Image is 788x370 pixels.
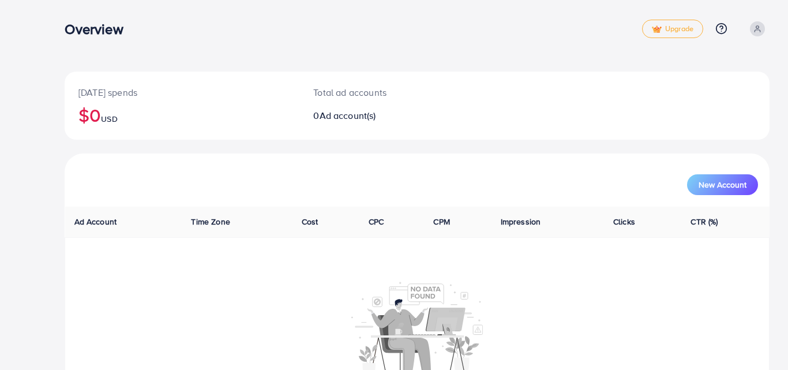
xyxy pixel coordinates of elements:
span: CPM [433,216,449,227]
h3: Overview [65,21,132,38]
span: CPC [369,216,384,227]
a: tickUpgrade [642,20,703,38]
span: CTR (%) [691,216,718,227]
span: Ad Account [74,216,117,227]
span: Ad account(s) [320,109,376,122]
span: Cost [302,216,318,227]
span: Upgrade [652,25,693,33]
p: Total ad accounts [313,85,462,99]
span: Impression [501,216,541,227]
h2: $0 [78,104,286,126]
span: Time Zone [191,216,230,227]
h2: 0 [313,110,462,121]
button: New Account [687,174,758,195]
p: [DATE] spends [78,85,286,99]
span: Clicks [613,216,635,227]
span: USD [101,113,117,125]
span: New Account [699,181,746,189]
img: tick [652,25,662,33]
